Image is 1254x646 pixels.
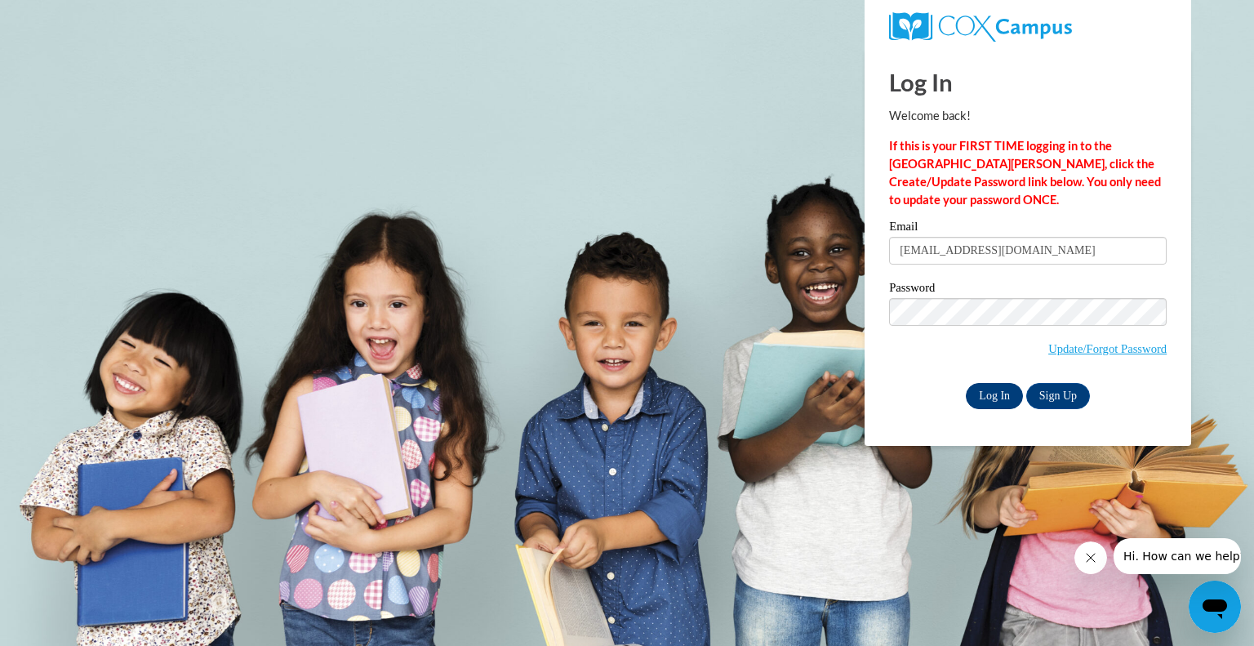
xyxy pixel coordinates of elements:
[889,12,1072,42] img: COX Campus
[1074,541,1107,574] iframe: Close message
[889,139,1161,207] strong: If this is your FIRST TIME logging in to the [GEOGRAPHIC_DATA][PERSON_NAME], click the Create/Upd...
[889,65,1167,99] h1: Log In
[1189,581,1241,633] iframe: Button to launch messaging window
[1026,383,1090,409] a: Sign Up
[10,11,132,25] span: Hi. How can we help?
[889,221,1167,237] label: Email
[889,282,1167,298] label: Password
[889,107,1167,125] p: Welcome back!
[889,12,1167,42] a: COX Campus
[1114,538,1241,574] iframe: Message from company
[1048,342,1167,355] a: Update/Forgot Password
[966,383,1023,409] input: Log In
